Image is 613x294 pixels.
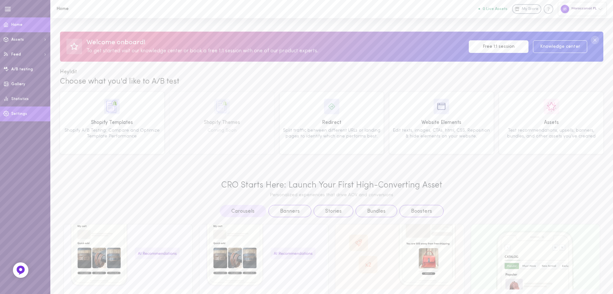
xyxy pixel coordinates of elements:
[512,4,541,14] a: My Store
[11,53,21,56] span: Feed
[11,82,25,86] span: Gallery
[172,128,272,134] div: Coming Soon
[63,193,600,198] div: Personalized experiences that drive AOV and conversions
[11,112,27,116] span: Settings
[60,78,179,86] span: Choose what you'd like to A/B test
[16,265,25,275] img: Feedback Button
[86,38,464,47] div: Welcome onboard!
[324,99,339,114] img: icon
[86,47,464,55] div: To get started visit our knowledge center or book a free 1:1 session with one of our product expe...
[533,40,587,53] a: Knowledge center
[544,4,553,14] div: Knowledge center
[104,99,120,114] img: icon
[522,6,538,12] span: My Store
[392,119,491,127] div: Website Elements
[56,6,163,11] h1: Home
[501,119,601,127] div: Assets
[478,7,507,11] button: 0 Live Assets
[11,38,24,42] span: Assets
[392,128,491,139] div: Edit texts, images, CTAs, html, CSS. Reposition & hide elements on your website.
[268,205,311,217] button: Banners
[434,99,449,114] img: icon
[62,128,162,139] div: Shopify A/B Testing: Compare and Optimize Template Performance
[11,67,33,71] span: A/B testing
[11,23,23,27] span: Home
[282,119,382,127] div: Redirect
[558,2,607,16] div: Moroccanoil PL
[544,99,559,114] img: icon
[501,128,601,139] div: Test recommendations, upsells, banners, bundles, and other assets you’ve created
[60,69,77,75] span: Hey Idit
[62,119,162,127] div: Shopify Templates
[399,205,444,217] button: Boosters
[478,7,512,11] a: 0 Live Assets
[314,205,353,217] button: Stories
[214,99,230,114] img: icon
[63,180,600,190] div: CRO Starts Here: Launch Your First High-Converting Asset
[469,40,528,53] a: Free 1:1 session
[220,205,266,217] button: Carousels
[282,128,382,139] div: Split traffic between different URLs or landing pages to identify which one performs best.
[356,205,397,217] button: Bundles
[172,119,272,127] div: Shopify Themes
[11,97,29,101] span: Statistics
